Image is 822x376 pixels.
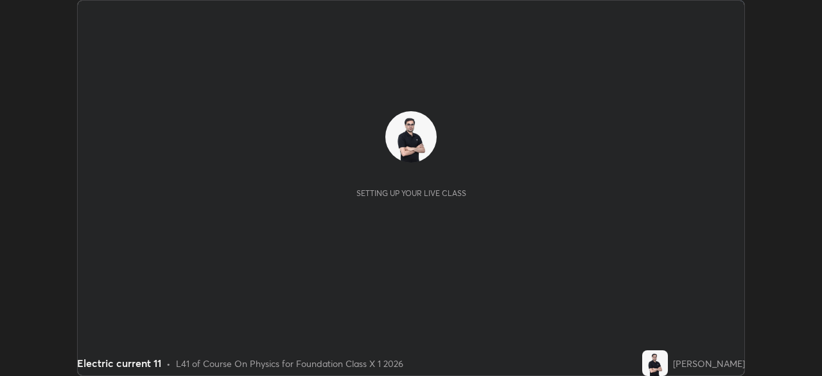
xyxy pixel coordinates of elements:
div: • [166,357,171,370]
div: [PERSON_NAME] [673,357,745,370]
img: b499b2d2288d465e9a261f82da0a8523.jpg [385,111,437,163]
div: L41 of Course On Physics for Foundation Class X 1 2026 [176,357,403,370]
img: b499b2d2288d465e9a261f82da0a8523.jpg [642,350,668,376]
div: Electric current 11 [77,355,161,371]
div: Setting up your live class [356,188,466,198]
